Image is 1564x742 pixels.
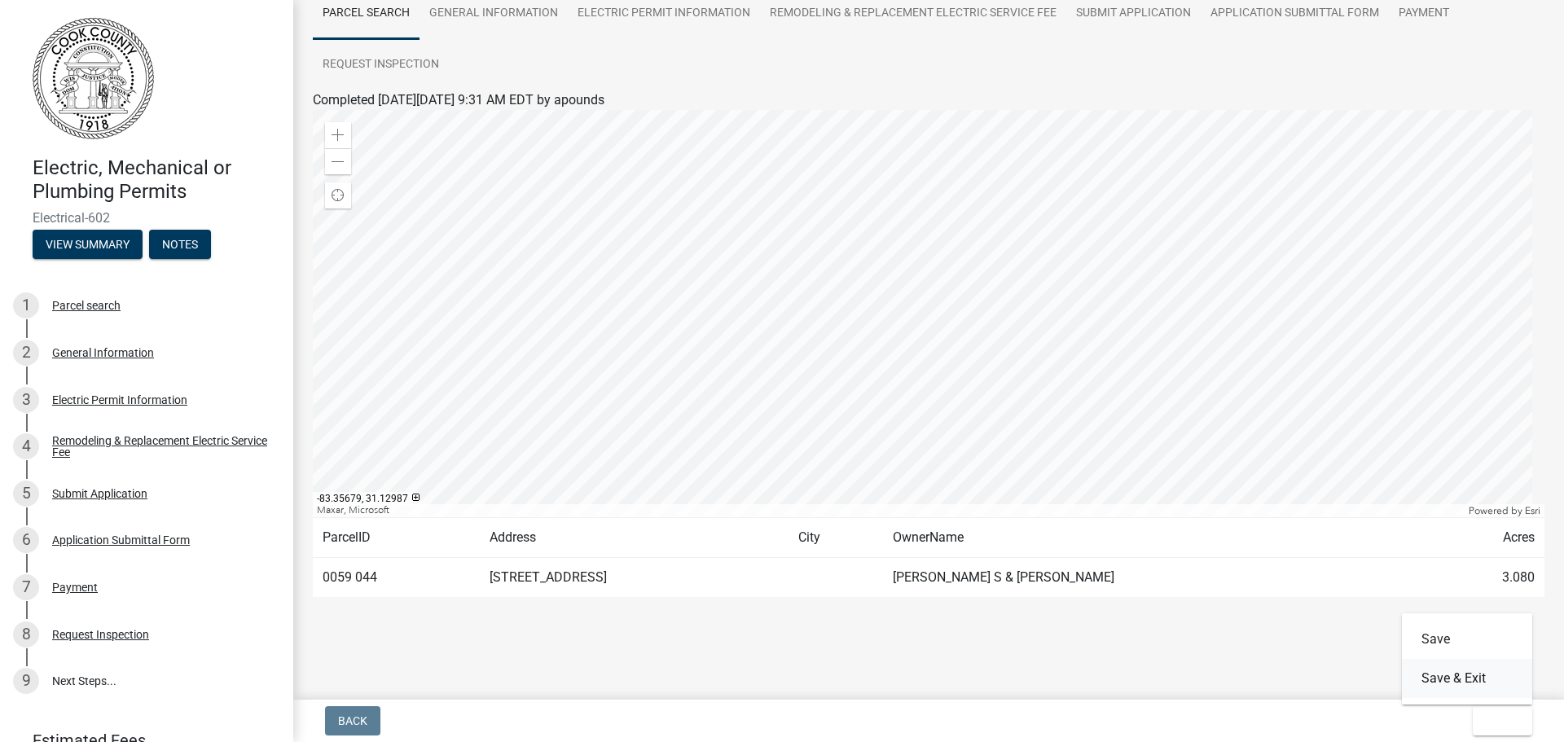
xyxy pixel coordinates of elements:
[325,122,351,148] div: Zoom in
[13,481,39,507] div: 5
[1402,620,1532,659] button: Save
[325,182,351,209] div: Find my location
[13,387,39,413] div: 3
[33,210,261,226] span: Electrical-602
[313,558,480,598] td: 0059 044
[1473,706,1532,735] button: Exit
[1427,518,1544,558] td: Acres
[1486,714,1509,727] span: Exit
[1525,505,1540,516] a: Esri
[149,239,211,252] wm-modal-confirm: Notes
[313,504,1465,517] div: Maxar, Microsoft
[1402,659,1532,698] button: Save & Exit
[52,582,98,593] div: Payment
[13,433,39,459] div: 4
[33,17,154,139] img: Cook County, Georgia
[13,527,39,553] div: 6
[52,347,154,358] div: General Information
[52,629,149,640] div: Request Inspection
[313,92,604,108] span: Completed [DATE][DATE] 9:31 AM EDT by apounds
[13,292,39,318] div: 1
[1427,558,1544,598] td: 3.080
[52,300,121,311] div: Parcel search
[313,39,449,91] a: Request Inspection
[480,518,789,558] td: Address
[13,574,39,600] div: 7
[52,394,187,406] div: Electric Permit Information
[325,148,351,174] div: Zoom out
[313,518,480,558] td: ParcelID
[325,706,380,735] button: Back
[883,518,1427,558] td: OwnerName
[883,558,1427,598] td: [PERSON_NAME] S & [PERSON_NAME]
[52,435,267,458] div: Remodeling & Replacement Electric Service Fee
[338,714,367,727] span: Back
[1402,613,1532,705] div: Exit
[789,518,882,558] td: City
[13,668,39,694] div: 9
[52,534,190,546] div: Application Submittal Form
[33,239,143,252] wm-modal-confirm: Summary
[33,156,280,204] h4: Electric, Mechanical or Plumbing Permits
[52,488,147,499] div: Submit Application
[13,340,39,366] div: 2
[33,230,143,259] button: View Summary
[13,621,39,648] div: 8
[1465,504,1544,517] div: Powered by
[149,230,211,259] button: Notes
[480,558,789,598] td: [STREET_ADDRESS]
